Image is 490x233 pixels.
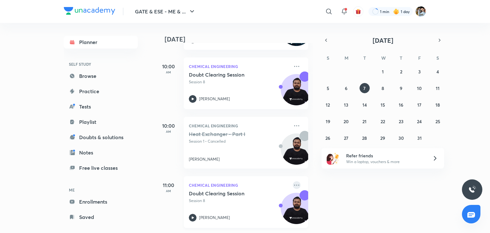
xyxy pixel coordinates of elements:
[330,36,435,45] button: [DATE]
[345,85,347,91] abbr: October 6, 2025
[400,85,402,91] abbr: October 9, 2025
[436,55,439,61] abbr: Saturday
[344,118,349,124] abbr: October 20, 2025
[64,85,138,98] a: Practice
[378,133,388,143] button: October 29, 2025
[325,135,330,141] abbr: October 26, 2025
[433,100,443,110] button: October 18, 2025
[64,36,138,49] a: Planner
[323,83,333,93] button: October 5, 2025
[414,133,425,143] button: October 31, 2025
[396,133,406,143] button: October 30, 2025
[189,156,220,162] p: [PERSON_NAME]
[415,6,426,17] img: Suraj Das
[281,78,312,108] img: Avatar
[341,83,351,93] button: October 6, 2025
[345,55,348,61] abbr: Monday
[199,215,230,221] p: [PERSON_NAME]
[436,69,439,75] abbr: October 4, 2025
[64,184,138,195] h6: ME
[414,83,425,93] button: October 10, 2025
[156,70,181,74] p: AM
[189,139,289,144] p: Session 1 • Cancelled
[199,96,230,102] p: [PERSON_NAME]
[346,152,425,159] h6: Refer friends
[64,146,138,159] a: Notes
[353,6,363,17] button: avatar
[435,118,440,124] abbr: October 25, 2025
[341,116,351,126] button: October 20, 2025
[64,7,115,15] img: Company Logo
[326,102,330,108] abbr: October 12, 2025
[400,69,402,75] abbr: October 2, 2025
[378,116,388,126] button: October 22, 2025
[323,133,333,143] button: October 26, 2025
[189,71,268,78] h5: Doubt Clearing Session
[433,66,443,77] button: October 4, 2025
[382,69,384,75] abbr: October 1, 2025
[156,189,181,193] p: AM
[396,66,406,77] button: October 2, 2025
[396,100,406,110] button: October 16, 2025
[326,118,330,124] abbr: October 19, 2025
[156,63,181,70] h5: 10:00
[323,100,333,110] button: October 12, 2025
[381,102,385,108] abbr: October 15, 2025
[360,83,370,93] button: October 7, 2025
[131,5,200,18] button: GATE & ESE - ME & ...
[381,55,386,61] abbr: Wednesday
[327,152,339,165] img: referral
[64,116,138,128] a: Playlist
[393,8,399,15] img: streak
[399,102,403,108] abbr: October 16, 2025
[417,135,422,141] abbr: October 31, 2025
[433,116,443,126] button: October 25, 2025
[378,83,388,93] button: October 8, 2025
[399,118,404,124] abbr: October 23, 2025
[156,181,181,189] h5: 11:00
[165,35,315,43] h4: [DATE]
[418,55,421,61] abbr: Friday
[381,118,385,124] abbr: October 22, 2025
[417,118,422,124] abbr: October 24, 2025
[435,102,440,108] abbr: October 18, 2025
[281,137,312,168] img: Avatar
[281,196,312,227] img: Avatar
[156,122,181,130] h5: 10:00
[417,102,421,108] abbr: October 17, 2025
[64,131,138,144] a: Doubts & solutions
[189,190,268,197] h5: Doubt Clearing Session
[362,102,367,108] abbr: October 14, 2025
[362,135,367,141] abbr: October 28, 2025
[468,186,476,193] img: ttu
[396,83,406,93] button: October 9, 2025
[363,55,366,61] abbr: Tuesday
[378,66,388,77] button: October 1, 2025
[436,85,440,91] abbr: October 11, 2025
[400,55,402,61] abbr: Thursday
[344,135,348,141] abbr: October 27, 2025
[373,36,393,45] span: [DATE]
[414,100,425,110] button: October 17, 2025
[363,85,366,91] abbr: October 7, 2025
[64,195,138,208] a: Enrollments
[355,9,361,14] img: avatar
[341,100,351,110] button: October 13, 2025
[327,85,329,91] abbr: October 5, 2025
[64,7,115,16] a: Company Logo
[189,181,289,189] p: Chemical Engineering
[189,63,289,70] p: Chemical Engineering
[346,159,425,165] p: Win a laptop, vouchers & more
[433,83,443,93] button: October 11, 2025
[64,162,138,174] a: Free live classes
[64,59,138,70] h6: SELF STUDY
[189,198,289,204] p: Session 8
[362,118,367,124] abbr: October 21, 2025
[396,116,406,126] button: October 23, 2025
[378,100,388,110] button: October 15, 2025
[418,69,421,75] abbr: October 3, 2025
[360,133,370,143] button: October 28, 2025
[344,102,348,108] abbr: October 13, 2025
[189,122,289,130] p: Chemical Engineering
[360,100,370,110] button: October 14, 2025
